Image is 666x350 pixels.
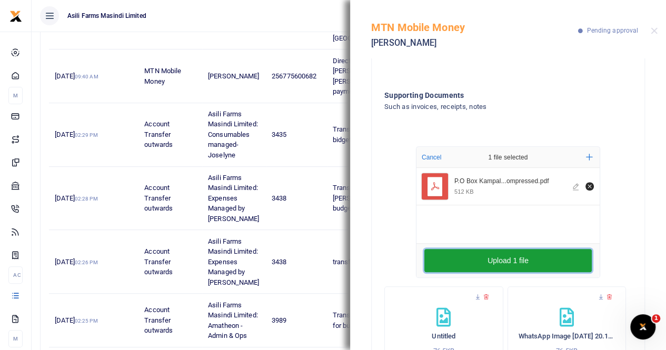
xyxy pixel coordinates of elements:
[371,21,578,34] h5: MTN Mobile Money
[144,184,173,212] span: Account Transfer outwards
[519,332,615,341] h6: WhatsApp Image [DATE] 20.16.10(1)
[55,258,97,266] span: [DATE]
[75,74,98,79] small: 09:40 AM
[454,177,566,186] div: P.O Box Kampala-Uganda, Nakawa Next to URA-17_compressed.pdf
[424,249,592,272] button: Upload 1 file
[9,12,22,19] a: logo-small logo-large logo-large
[454,188,474,195] div: 512 KB
[8,87,23,104] li: M
[55,72,98,80] span: [DATE]
[571,181,582,192] button: Edit file P.O Box Kampala-Uganda, Nakawa Next to URA-17_compressed.pdf
[333,125,401,144] span: Transfer to OPS wallet bidget week 37
[8,266,23,284] li: Ac
[416,146,600,278] div: File Uploader
[463,147,553,168] div: 1 file selected
[272,194,286,202] span: 3438
[333,57,402,96] span: Directors [PERSON_NAME] and [PERSON_NAME] utility payments
[208,72,259,80] span: [PERSON_NAME]
[371,38,578,48] h5: [PERSON_NAME]
[55,194,97,202] span: [DATE]
[144,306,173,334] span: Account Transfer outwards
[584,181,595,192] button: Remove file
[9,10,22,23] img: logo-small
[333,184,384,212] span: Transfer to [PERSON_NAME] budget week 37
[272,258,286,266] span: 3438
[55,131,97,138] span: [DATE]
[75,318,98,324] small: 02:25 PM
[272,316,286,324] span: 3989
[630,314,655,339] iframe: Intercom live chat
[651,27,658,34] button: Close
[419,151,444,164] button: Cancel
[333,258,364,266] span: transfer to
[582,149,597,165] button: Add more files
[144,120,173,148] span: Account Transfer outwards
[272,131,286,138] span: 3435
[272,72,316,80] span: 256775600682
[208,174,259,223] span: Asili Farms Masindi Limited: Expenses Managed by [PERSON_NAME]
[652,314,660,323] span: 1
[384,89,589,101] h4: Supporting Documents
[55,316,97,324] span: [DATE]
[144,247,173,276] span: Account Transfer outwards
[63,11,151,21] span: Asili Farms Masindi Limited
[75,259,98,265] small: 02:26 PM
[384,101,589,113] h4: Such as invoices, receipts, notes
[144,67,181,85] span: MTN Mobile Money
[8,330,23,347] li: M
[75,196,98,202] small: 02:28 PM
[587,27,638,34] span: Pending approval
[208,301,258,340] span: Asili Farms Masindi Limited: Amatheon - Admin & Ops
[333,311,399,329] span: Transfer to Amatheon for budget week 37
[75,132,98,138] small: 02:29 PM
[395,332,492,341] h6: Untitled
[208,237,259,286] span: Asili Farms Masindi Limited: Expenses Managed by [PERSON_NAME]
[208,110,258,159] span: Asili Farms Masindi Limited: Consumables managed-Joselyne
